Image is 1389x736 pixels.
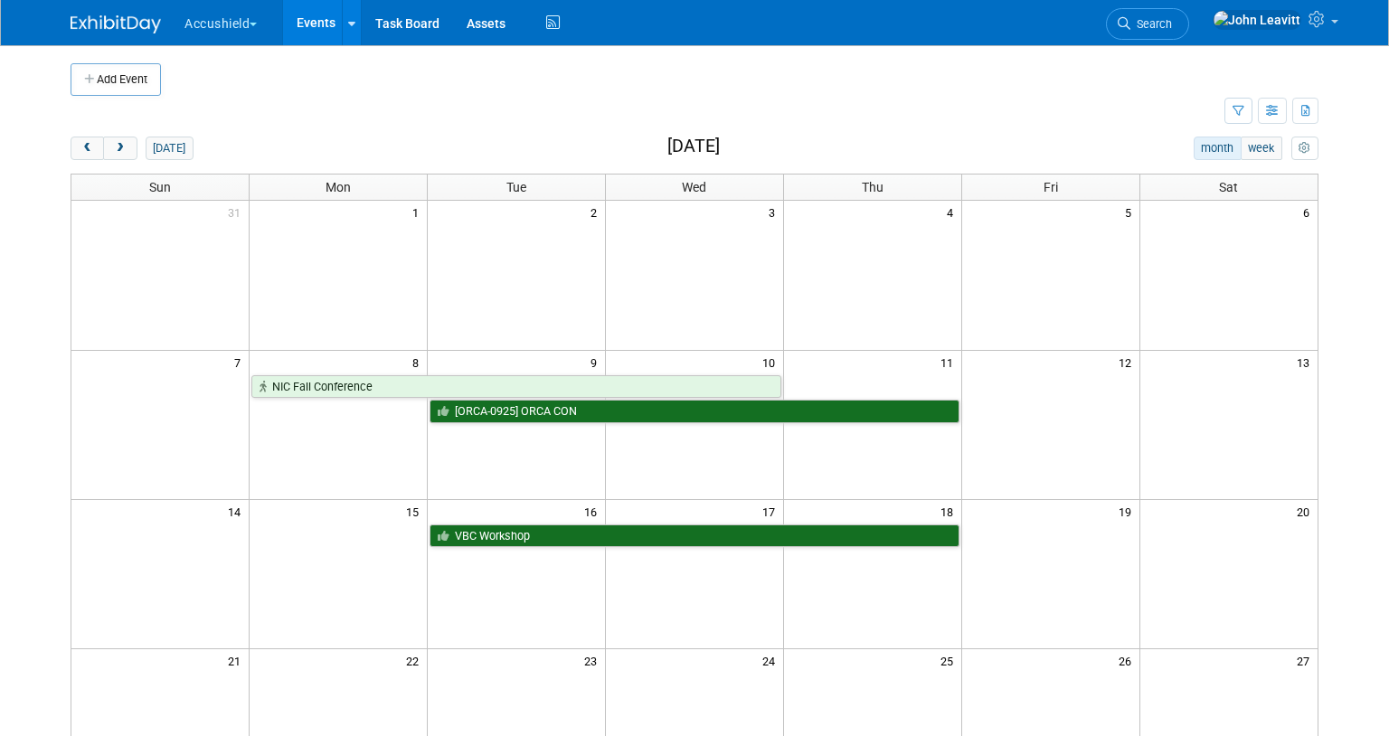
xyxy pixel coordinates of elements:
[589,201,605,223] span: 2
[767,201,783,223] span: 3
[1295,649,1318,672] span: 27
[226,649,249,672] span: 21
[761,500,783,523] span: 17
[71,63,161,96] button: Add Event
[862,180,883,194] span: Thu
[149,180,171,194] span: Sun
[1123,201,1139,223] span: 5
[582,500,605,523] span: 16
[1295,500,1318,523] span: 20
[682,180,706,194] span: Wed
[1241,137,1282,160] button: week
[506,180,526,194] span: Tue
[326,180,351,194] span: Mon
[582,649,605,672] span: 23
[1044,180,1058,194] span: Fri
[71,137,104,160] button: prev
[71,15,161,33] img: ExhibitDay
[1299,143,1310,155] i: Personalize Calendar
[232,351,249,373] span: 7
[411,201,427,223] span: 1
[1117,500,1139,523] span: 19
[667,137,720,156] h2: [DATE]
[1301,201,1318,223] span: 6
[430,400,959,423] a: [ORCA-0925] ORCA CON
[939,500,961,523] span: 18
[404,649,427,672] span: 22
[761,351,783,373] span: 10
[1213,10,1301,30] img: John Leavitt
[1295,351,1318,373] span: 13
[1117,649,1139,672] span: 26
[404,500,427,523] span: 15
[146,137,194,160] button: [DATE]
[939,649,961,672] span: 25
[430,524,959,548] a: VBC Workshop
[1219,180,1238,194] span: Sat
[1106,8,1189,40] a: Search
[1291,137,1318,160] button: myCustomButton
[939,351,961,373] span: 11
[103,137,137,160] button: next
[1130,17,1172,31] span: Search
[761,649,783,672] span: 24
[945,201,961,223] span: 4
[411,351,427,373] span: 8
[226,500,249,523] span: 14
[226,201,249,223] span: 31
[1194,137,1242,160] button: month
[589,351,605,373] span: 9
[1117,351,1139,373] span: 12
[251,375,781,399] a: NIC Fall Conference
